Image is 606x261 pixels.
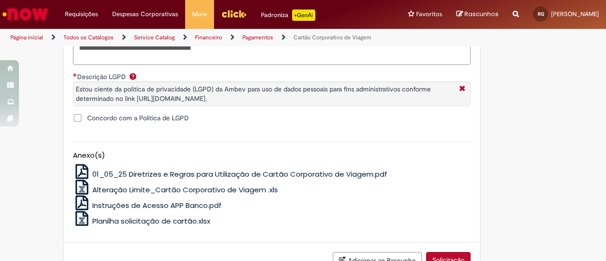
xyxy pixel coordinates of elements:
[73,169,388,179] a: 01_05_25 Diretrizes e Regras para Utilização de Cartão Corporativo de Viagem.pdf
[551,10,599,18] span: [PERSON_NAME]
[92,200,222,210] span: Instruções de Acesso APP Banco.pdf
[73,216,211,226] a: Planilha solicitação de cartão.xlsx
[464,9,499,18] span: Rascunhos
[73,200,222,210] a: Instruções de Acesso APP Banco.pdf
[76,85,431,103] span: Estou ciente da politica de privacidade (LGPD) da Ambev para uso de dados pessoais para fins admi...
[221,7,247,21] img: click_logo_yellow_360x200.png
[92,216,210,226] span: Planilha solicitação de cartão.xlsx
[112,9,178,19] span: Despesas Corporativas
[73,185,278,195] a: Alteração Limite_Cartão Corporativo de Viagem .xls
[73,73,77,77] span: Obrigatório
[63,34,114,41] a: Todos os Catálogos
[10,34,43,41] a: Página inicial
[92,169,387,179] span: 01_05_25 Diretrizes e Regras para Utilização de Cartão Corporativo de Viagem.pdf
[77,72,128,81] span: Descrição LGPD
[294,34,371,41] a: Cartão Corporativo de Viagem
[456,10,499,19] a: Rascunhos
[87,113,189,123] span: Concordo com a Politica de LGPD
[242,34,273,41] a: Pagamentos
[457,84,468,94] i: Fechar Mais Informações Por question_descricao_lgpd
[192,9,207,19] span: More
[134,34,175,41] a: Service Catalog
[416,9,442,19] span: Favoritos
[261,9,315,21] div: Padroniza
[292,9,315,21] p: +GenAi
[538,11,544,17] span: RG
[127,72,139,80] span: Ajuda para Descrição LGPD
[92,185,278,195] span: Alteração Limite_Cartão Corporativo de Viagem .xls
[73,40,471,65] textarea: Descrição
[1,5,50,24] img: ServiceNow
[65,9,98,19] span: Requisições
[73,152,471,160] h5: Anexo(s)
[195,34,222,41] a: Financeiro
[7,29,397,46] ul: Trilhas de página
